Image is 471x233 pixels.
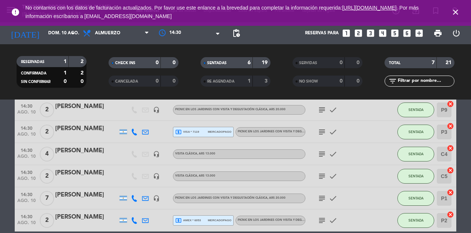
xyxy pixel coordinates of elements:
[397,191,434,206] button: SENTADA
[318,172,326,181] i: subject
[6,25,45,41] i: [DATE]
[329,105,337,114] i: check
[17,154,36,163] span: ago. 10
[17,220,36,229] span: ago. 10
[64,70,67,76] strong: 1
[55,190,118,200] div: [PERSON_NAME]
[153,151,160,157] i: headset_mic
[175,197,286,199] span: PICNIC EN LOS JARDINES CON VISITA Y DEGUSTACIÓN CLÁSICA
[115,80,138,83] span: CANCELADA
[17,132,36,140] span: ago. 10
[397,125,434,139] button: SENTADA
[390,28,400,38] i: looks_5
[378,28,387,38] i: looks_4
[40,147,54,161] span: 4
[265,79,269,84] strong: 3
[329,194,337,203] i: check
[17,110,36,118] span: ago. 10
[447,167,454,174] i: cancel
[169,29,181,37] span: 14:30
[408,152,424,156] span: SENTADA
[248,60,251,65] strong: 6
[447,22,465,44] div: LOG OUT
[17,176,36,185] span: ago. 10
[268,108,286,111] span: , ARS 20.000
[64,79,67,84] strong: 0
[329,128,337,136] i: check
[40,191,54,206] span: 7
[17,168,36,176] span: 14:30
[40,125,54,139] span: 2
[354,28,363,38] i: looks_two
[299,61,317,65] span: SERVIDAS
[408,108,424,112] span: SENTADA
[329,216,337,225] i: check
[318,216,326,225] i: subject
[342,5,397,11] a: [URL][DOMAIN_NAME]
[341,28,351,38] i: looks_one
[25,5,418,19] a: . Por más información escríbanos a [EMAIL_ADDRESS][DOMAIN_NAME]
[17,212,36,220] span: 14:30
[408,218,424,222] span: SENTADA
[40,102,54,117] span: 2
[115,61,135,65] span: CHECK INS
[248,79,251,84] strong: 1
[433,29,442,38] span: print
[408,174,424,178] span: SENTADA
[25,5,418,19] span: No contamos con los datos de facturación actualizados. Por favor use este enlance a la brevedad p...
[55,146,118,156] div: [PERSON_NAME]
[175,108,286,111] span: PICNIC EN LOS JARDINES CON VISITA Y DEGUSTACIÓN CLÁSICA
[397,77,454,85] input: Filtrar por nombre...
[175,217,201,224] span: amex * 6053
[156,60,159,65] strong: 0
[153,173,160,180] i: headset_mic
[402,28,412,38] i: looks_6
[81,59,85,64] strong: 2
[357,60,361,65] strong: 0
[397,213,434,228] button: SENTADA
[55,124,118,133] div: [PERSON_NAME]
[55,168,118,178] div: [PERSON_NAME]
[357,79,361,84] strong: 0
[17,146,36,154] span: 14:30
[153,195,160,202] i: headset_mic
[21,72,46,75] span: CONFIRMADA
[299,80,318,83] span: NO SHOW
[175,129,199,135] span: visa * 7119
[414,28,424,38] i: add_box
[329,172,337,181] i: check
[197,152,215,155] span: , ARS 13.000
[55,102,118,111] div: [PERSON_NAME]
[318,150,326,159] i: subject
[432,60,435,65] strong: 7
[447,189,454,196] i: cancel
[21,60,45,64] span: RESERVADAS
[447,100,454,108] i: cancel
[21,80,50,84] span: SIN CONFIRMAR
[175,174,215,177] span: VISITA CLÁSICA
[340,60,343,65] strong: 0
[452,29,461,38] i: power_settings_new
[40,169,54,184] span: 2
[318,105,326,114] i: subject
[268,197,286,199] span: , ARS 20.000
[389,61,400,65] span: TOTAL
[17,198,36,207] span: ago. 10
[55,212,118,222] div: [PERSON_NAME]
[238,219,330,222] span: PICNIC EN LOS JARDINES CON VISITA Y DEGUSTACIÓN CLÁSICA
[447,145,454,152] i: cancel
[408,196,424,200] span: SENTADA
[208,218,231,223] span: mercadopago
[197,174,215,177] span: , ARS 13.000
[397,147,434,161] button: SENTADA
[95,31,120,36] span: Almuerzo
[173,60,177,65] strong: 0
[207,80,234,83] span: RE AGENDADA
[207,61,227,65] span: SENTADAS
[175,217,182,224] i: local_atm
[156,79,159,84] strong: 0
[305,31,339,36] span: Reservas para
[81,70,85,76] strong: 2
[68,29,77,38] i: arrow_drop_down
[232,29,241,38] span: pending_actions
